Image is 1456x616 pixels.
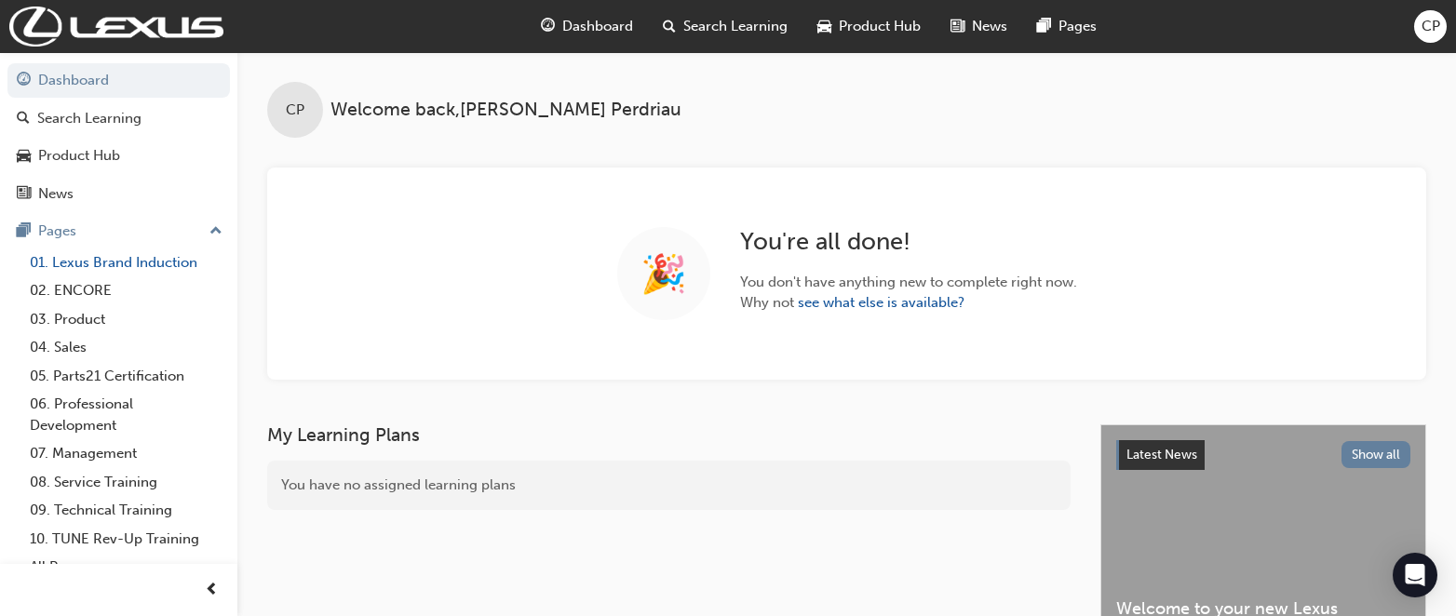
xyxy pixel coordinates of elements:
[17,111,30,127] span: search-icon
[1116,440,1410,470] a: Latest NewsShow all
[267,424,1071,446] h3: My Learning Plans
[972,16,1007,37] span: News
[648,7,802,46] a: search-iconSearch Learning
[22,496,230,525] a: 09. Technical Training
[330,100,681,121] span: Welcome back , [PERSON_NAME] Perdriau
[1422,16,1440,37] span: CP
[209,220,222,244] span: up-icon
[22,439,230,468] a: 07. Management
[802,7,936,46] a: car-iconProduct Hub
[541,15,555,38] span: guage-icon
[817,15,831,38] span: car-icon
[740,292,1077,314] span: Why not
[1414,10,1447,43] button: CP
[22,248,230,277] a: 01. Lexus Brand Induction
[205,579,219,602] span: prev-icon
[22,305,230,334] a: 03. Product
[22,333,230,362] a: 04. Sales
[7,101,230,136] a: Search Learning
[7,60,230,214] button: DashboardSearch LearningProduct HubNews
[37,108,142,129] div: Search Learning
[22,276,230,305] a: 02. ENCORE
[7,214,230,248] button: Pages
[1393,553,1437,597] div: Open Intercom Messenger
[7,139,230,173] a: Product Hub
[17,223,31,240] span: pages-icon
[798,294,964,311] a: see what else is available?
[38,221,76,242] div: Pages
[17,148,31,165] span: car-icon
[22,468,230,497] a: 08. Service Training
[526,7,648,46] a: guage-iconDashboard
[22,390,230,439] a: 06. Professional Development
[1058,16,1097,37] span: Pages
[22,525,230,554] a: 10. TUNE Rev-Up Training
[683,16,788,37] span: Search Learning
[267,461,1071,510] div: You have no assigned learning plans
[936,7,1022,46] a: news-iconNews
[7,177,230,211] a: News
[38,145,120,167] div: Product Hub
[1037,15,1051,38] span: pages-icon
[286,100,304,121] span: CP
[740,227,1077,257] h2: You're all done!
[17,73,31,89] span: guage-icon
[740,272,1077,293] span: You don't have anything new to complete right now.
[640,263,687,285] span: 🎉
[38,183,74,205] div: News
[1022,7,1112,46] a: pages-iconPages
[17,186,31,203] span: news-icon
[950,15,964,38] span: news-icon
[9,7,223,47] img: Trak
[22,553,230,582] a: All Pages
[663,15,676,38] span: search-icon
[1341,441,1411,468] button: Show all
[562,16,633,37] span: Dashboard
[22,362,230,391] a: 05. Parts21 Certification
[7,63,230,98] a: Dashboard
[839,16,921,37] span: Product Hub
[1126,447,1197,462] span: Latest News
